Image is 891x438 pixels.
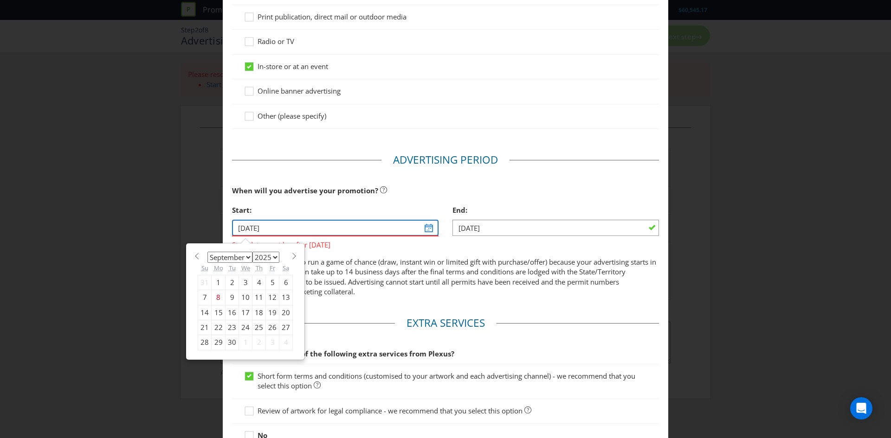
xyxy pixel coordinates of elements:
span: Review of artwork for legal compliance - we recommend that you select this option [258,406,523,415]
span: In-store or at an event [258,62,328,71]
abbr: Thursday [256,264,263,272]
abbr: Wednesday [241,264,250,272]
div: 10 [239,290,252,305]
input: DD/MM/YY [452,220,659,236]
div: 18 [252,305,266,320]
div: 17 [239,305,252,320]
span: Print publication, direct mail or outdoor media [258,12,407,21]
div: End: [452,201,659,220]
div: 4 [252,275,266,290]
div: 1 [239,335,252,350]
div: 28 [198,335,212,350]
div: 20 [279,305,293,320]
legend: Advertising Period [381,152,510,167]
p: You may not be able to run a game of chance (draw, instant win or limited gift with purchase/offe... [232,257,659,297]
span: Would you like any of the following extra services from Plexus? [232,349,454,358]
div: 3 [266,335,279,350]
div: 2 [226,275,239,290]
div: Start: [232,201,439,220]
div: 30 [226,335,239,350]
div: 27 [279,320,293,335]
span: When will you advertise your promotion? [232,186,378,195]
div: 1 [212,275,226,290]
div: 26 [266,320,279,335]
abbr: Tuesday [229,264,236,272]
div: 22 [212,320,226,335]
div: 7 [198,290,212,305]
div: 11 [252,290,266,305]
div: 29 [212,335,226,350]
div: 3 [239,275,252,290]
div: 12 [266,290,279,305]
div: 23 [226,320,239,335]
span: Online banner advertising [258,86,341,95]
abbr: Friday [270,264,275,272]
div: Open Intercom Messenger [850,397,872,419]
abbr: Monday [214,264,223,272]
div: 24 [239,320,252,335]
span: Other (please specify) [258,111,326,121]
div: 6 [279,275,293,290]
legend: Extra Services [395,316,497,330]
div: 21 [198,320,212,335]
div: 4 [279,335,293,350]
div: 9 [226,290,239,305]
span: Short form terms and conditions (customised to your artwork and each advertising channel) - we re... [258,371,635,390]
div: 16 [226,305,239,320]
abbr: Sunday [201,264,208,272]
div: 8 [212,290,226,305]
span: Radio or TV [258,37,294,46]
div: 15 [212,305,226,320]
div: 14 [198,305,212,320]
div: 31 [198,275,212,290]
div: 19 [266,305,279,320]
span: Start date must be after [DATE] [232,236,439,250]
div: 2 [252,335,266,350]
div: 13 [279,290,293,305]
div: 25 [252,320,266,335]
div: 5 [266,275,279,290]
abbr: Saturday [283,264,289,272]
input: DD/MM/YY [232,220,439,236]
